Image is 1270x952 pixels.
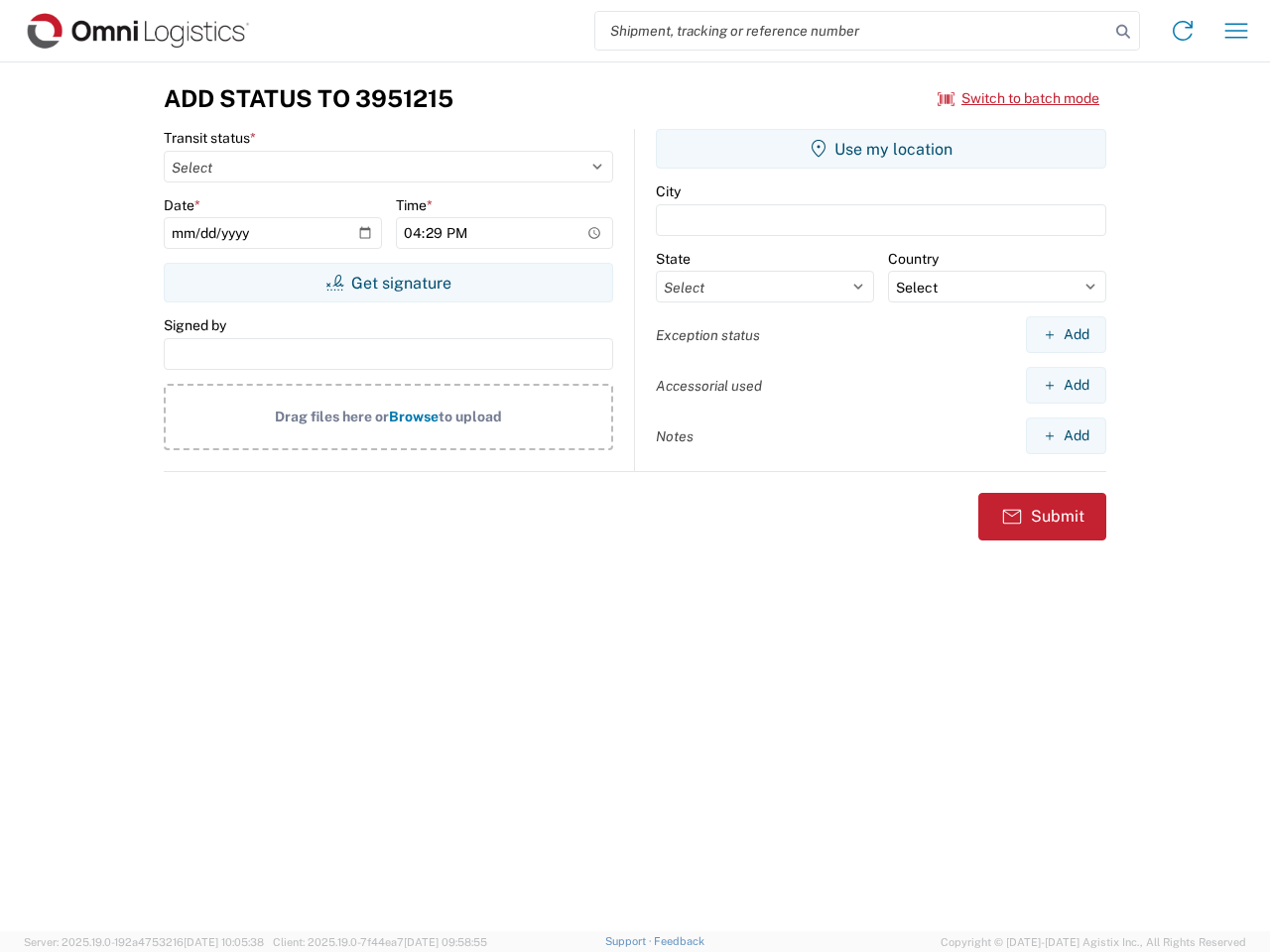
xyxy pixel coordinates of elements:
[1026,367,1106,404] button: Add
[439,409,502,424] span: to upload
[164,196,200,214] label: Date
[656,182,681,200] label: City
[164,316,226,334] label: Signed by
[978,493,1106,540] button: Submit
[656,326,760,344] label: Exception status
[595,12,1109,50] input: Shipment, tracking or reference number
[938,82,1099,115] button: Switch to batch mode
[273,936,487,948] span: Client: 2025.19.0-7f44ea7
[656,250,691,268] label: State
[1026,316,1106,353] button: Add
[888,250,939,268] label: Country
[184,936,264,948] span: [DATE] 10:05:38
[396,196,433,214] label: Time
[24,936,264,948] span: Server: 2025.19.0-192a4753216
[389,409,439,424] span: Browse
[1026,417,1106,454] button: Add
[164,263,613,302] button: Get signature
[164,129,256,147] label: Transit status
[164,84,453,113] h3: Add Status to 3951215
[941,933,1246,951] span: Copyright © [DATE]-[DATE] Agistix Inc., All Rights Reserved
[605,935,655,947] a: Support
[656,427,694,445] label: Notes
[275,409,389,424] span: Drag files here or
[656,377,762,395] label: Accessorial used
[656,129,1106,169] button: Use my location
[404,936,487,948] span: [DATE] 09:58:55
[654,935,704,947] a: Feedback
